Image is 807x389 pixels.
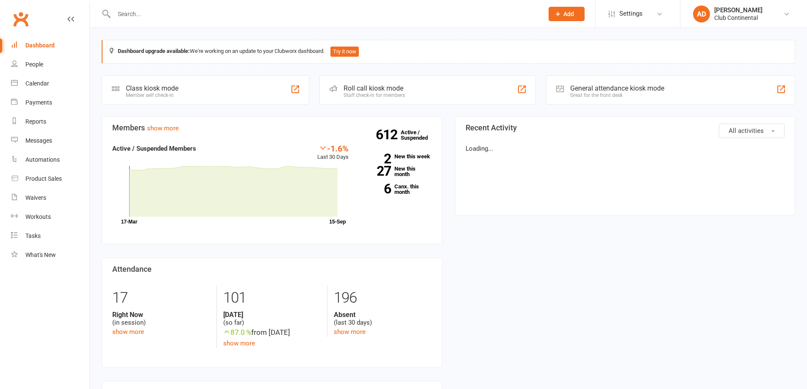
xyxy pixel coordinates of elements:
[330,47,359,57] button: Try it now
[11,131,89,150] a: Messages
[25,175,62,182] div: Product Sales
[361,152,391,165] strong: 2
[361,165,391,177] strong: 27
[112,265,432,273] h3: Attendance
[466,143,785,154] p: Loading...
[11,188,89,207] a: Waivers
[11,207,89,226] a: Workouts
[619,4,643,23] span: Settings
[11,93,89,112] a: Payments
[223,311,321,319] strong: [DATE]
[112,145,196,152] strong: Active / Suspended Members
[11,169,89,188] a: Product Sales
[10,8,31,30] a: Clubworx
[112,285,210,311] div: 17
[112,311,210,327] div: (in session)
[317,143,349,162] div: Last 30 Days
[466,124,785,132] h3: Recent Activity
[25,61,43,68] div: People
[11,36,89,55] a: Dashboard
[361,184,432,195] a: 6Canx. this month
[334,311,431,319] strong: Absent
[334,285,431,311] div: 196
[223,311,321,327] div: (so far)
[570,84,664,92] div: General attendance kiosk mode
[719,124,785,138] button: All activities
[112,124,432,132] h3: Members
[570,92,664,98] div: Great for the front desk
[111,8,538,20] input: Search...
[25,156,60,163] div: Automations
[102,40,795,63] div: We're working on an update to your Clubworx dashboard.
[223,328,251,337] span: 87.0 %
[223,339,255,347] a: show more
[126,84,178,92] div: Class kiosk mode
[401,123,438,147] a: 612Active / Suspended
[714,14,763,22] div: Club Continental
[693,6,710,22] div: AD
[334,311,431,327] div: (last 30 days)
[25,118,46,125] div: Reports
[361,182,391,195] strong: 6
[25,194,46,201] div: Waivers
[376,128,401,141] strong: 612
[25,213,51,220] div: Workouts
[563,11,574,17] span: Add
[11,112,89,131] a: Reports
[549,7,585,21] button: Add
[25,232,41,239] div: Tasks
[112,328,144,336] a: show more
[147,124,179,132] a: show more
[11,55,89,74] a: People
[344,84,405,92] div: Roll call kiosk mode
[25,251,56,258] div: What's New
[25,80,49,87] div: Calendar
[11,74,89,93] a: Calendar
[714,6,763,14] div: [PERSON_NAME]
[25,42,55,49] div: Dashboard
[361,154,432,159] a: 2New this week
[126,92,178,98] div: Member self check-in
[112,311,210,319] strong: Right Now
[11,150,89,169] a: Automations
[25,137,52,144] div: Messages
[223,327,321,338] div: from [DATE]
[25,99,52,106] div: Payments
[118,48,190,54] strong: Dashboard upgrade available:
[11,226,89,246] a: Tasks
[361,166,432,177] a: 27New this month
[317,143,349,153] div: -1.6%
[334,328,366,336] a: show more
[344,92,405,98] div: Staff check-in for members
[11,246,89,265] a: What's New
[729,127,764,135] span: All activities
[223,285,321,311] div: 101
